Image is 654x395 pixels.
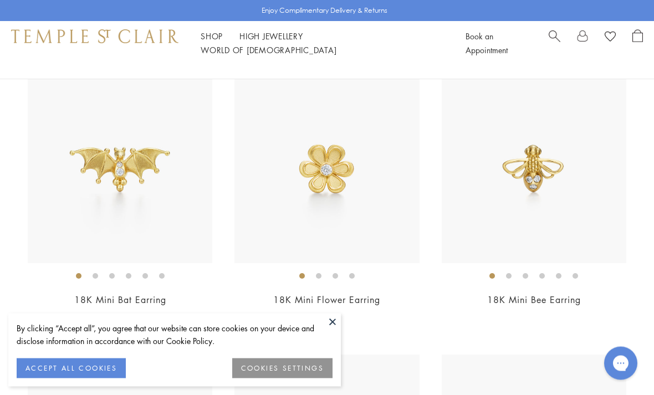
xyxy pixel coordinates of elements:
nav: Main navigation [201,29,441,57]
img: Temple St. Clair [11,29,178,43]
a: Search [549,29,560,57]
div: By clicking “Accept all”, you agree that our website can store cookies on your device and disclos... [17,322,333,347]
iframe: Gorgias live chat messenger [599,343,643,384]
a: View Wishlist [605,29,616,46]
a: 18K Mini Bee Earring [487,294,581,306]
a: World of [DEMOGRAPHIC_DATA]World of [DEMOGRAPHIC_DATA] [201,44,336,55]
a: High JewelleryHigh Jewellery [239,30,303,42]
a: Open Shopping Bag [632,29,643,57]
a: Book an Appointment [466,30,508,55]
p: Enjoy Complimentary Delivery & Returns [262,5,387,16]
button: ACCEPT ALL COOKIES [17,358,126,378]
a: ShopShop [201,30,223,42]
a: 18K Mini Bat Earring [74,294,166,306]
img: E18103-MINIFLWR [234,79,419,264]
button: COOKIES SETTINGS [232,358,333,378]
a: 18K Mini Flower Earring [273,294,380,306]
img: E18104-MINIBAT [28,79,212,264]
img: E18101-MINIBEE [442,79,626,264]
